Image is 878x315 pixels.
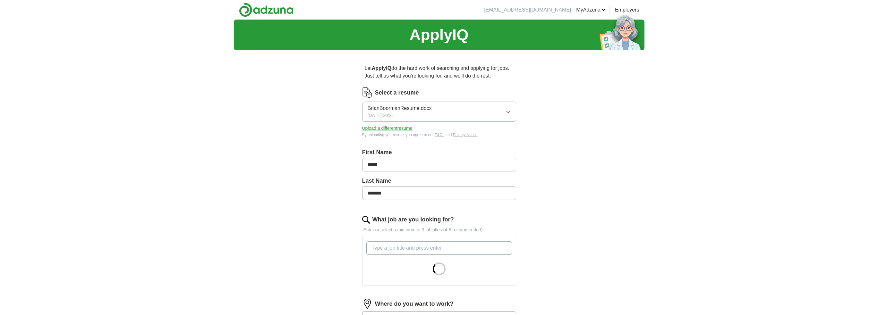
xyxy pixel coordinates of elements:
[453,133,478,137] a: Privacy Notice
[239,3,294,17] img: Adzuna logo
[368,104,432,112] span: BrianBoormanResume.docx
[372,65,391,71] strong: ApplyIQ
[362,87,372,98] img: CV Icon
[362,177,516,185] label: Last Name
[362,132,516,138] div: By uploading your resume you agree to our and .
[409,23,468,46] h1: ApplyIQ
[576,6,606,14] a: MyAdzuna
[362,227,516,233] p: Enter or select a minimum of 3 job titles (4-8 recommended)
[615,6,639,14] a: Employers
[484,6,571,14] li: [EMAIL_ADDRESS][DOMAIN_NAME]
[372,215,454,224] label: What job are you looking for?
[362,102,516,122] button: BrianBoormanResume.docx[DATE] 20:21
[362,125,413,132] button: Upload a differentresume
[435,133,444,137] a: T&Cs
[368,112,394,119] span: [DATE] 20:21
[362,148,516,157] label: First Name
[366,241,512,255] input: Type a job title and press enter
[362,299,372,309] img: location.png
[362,62,516,82] p: Let do the hard work of searching and applying for jobs. Just tell us what you're looking for, an...
[362,216,370,224] img: search.png
[375,88,419,97] label: Select a resume
[375,300,454,308] label: Where do you want to work?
